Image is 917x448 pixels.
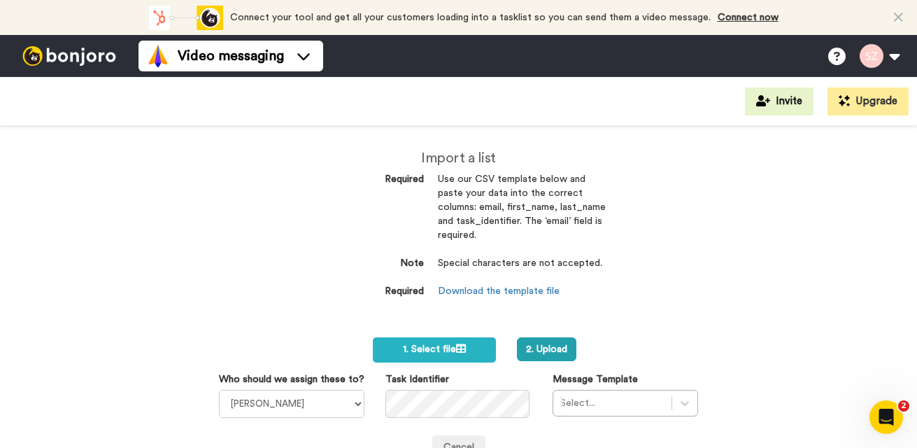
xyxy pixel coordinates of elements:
[17,46,122,66] img: bj-logo-header-white.svg
[312,285,424,299] dt: Required
[312,150,606,166] h2: Import a list
[312,173,424,187] dt: Required
[438,286,560,296] a: Download the template file
[438,257,606,285] dd: Special characters are not accepted.
[385,372,449,386] label: Task Identifier
[219,372,364,386] label: Who should we assign these to?
[869,400,903,434] iframe: Intercom live chat
[438,173,606,257] dd: Use our CSV template below and paste your data into the correct columns: email, first_name, last_...
[553,372,638,386] label: Message Template
[898,400,909,412] span: 2
[517,337,576,361] button: 2. Upload
[230,13,711,22] span: Connect your tool and get all your customers loading into a tasklist so you can send them a video...
[403,344,466,354] span: 1. Select file
[745,87,813,115] button: Invite
[146,6,223,30] div: animation
[827,87,909,115] button: Upgrade
[178,46,284,66] span: Video messaging
[312,257,424,271] dt: Note
[147,45,169,67] img: vm-color.svg
[718,13,779,22] a: Connect now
